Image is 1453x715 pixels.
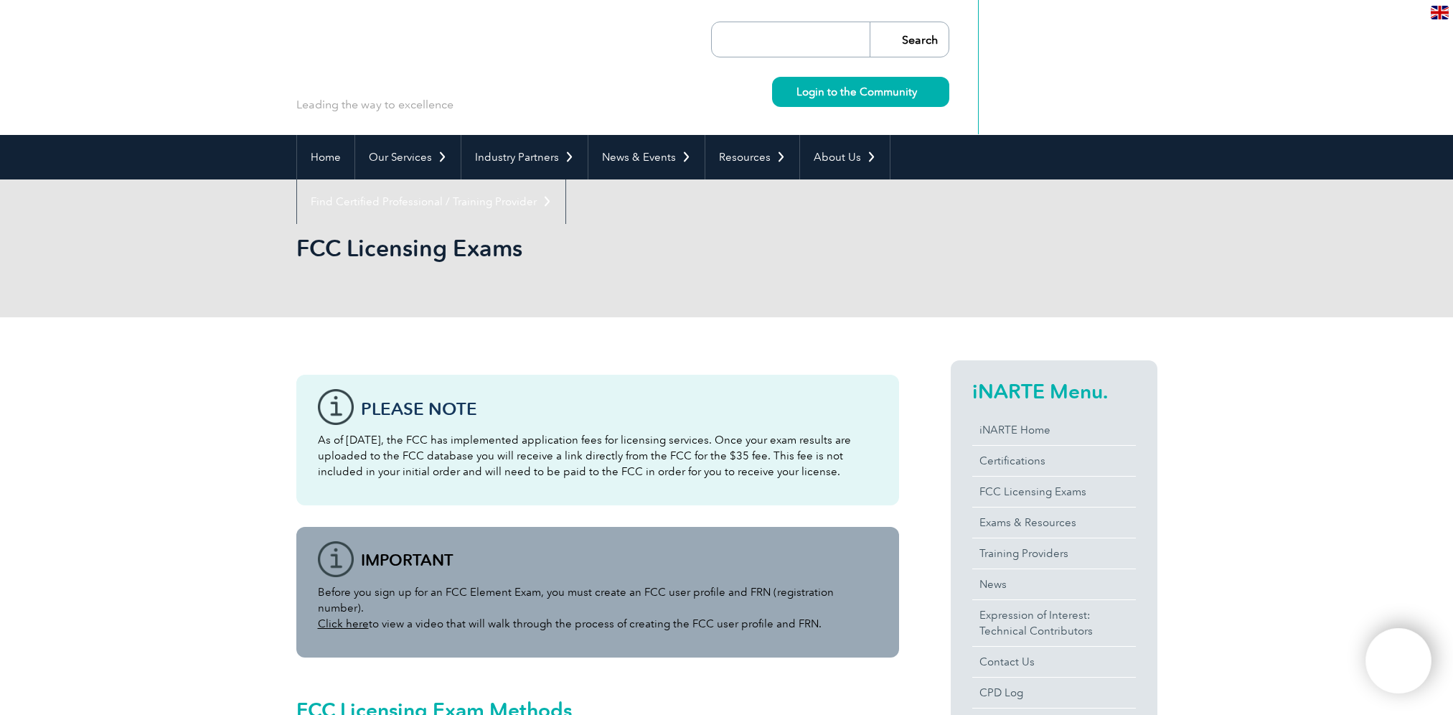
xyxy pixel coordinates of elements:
p: As of [DATE], the FCC has implemented application fees for licensing services. Once your exam res... [318,432,878,480]
a: Exams & Resources [972,508,1136,538]
a: News & Events [588,135,705,179]
h2: iNARTE Menu. [972,380,1136,403]
h3: Please note [361,400,878,418]
a: Login to the Community [772,77,949,107]
a: Find Certified Professional / Training Provider [297,179,565,224]
img: en [1431,6,1449,19]
a: CPD Log [972,678,1136,708]
a: News [972,569,1136,599]
a: Resources [705,135,799,179]
input: Search [870,22,949,57]
a: Certifications [972,446,1136,476]
a: Training Providers [972,538,1136,569]
a: Contact Us [972,647,1136,677]
a: Home [297,135,354,179]
a: FCC Licensing Exams [972,477,1136,507]
a: Click here [318,617,369,630]
a: Expression of Interest:Technical Contributors [972,600,1136,646]
p: Before you sign up for an FCC Element Exam, you must create an FCC user profile and FRN (registra... [318,584,878,632]
img: svg+xml;nitro-empty-id=MTEzMzoxMTY=-1;base64,PHN2ZyB2aWV3Qm94PSIwIDAgNDAwIDQwMCIgd2lkdGg9IjQwMCIg... [1381,643,1416,679]
p: Leading the way to excellence [296,97,453,113]
a: Industry Partners [461,135,588,179]
h2: FCC Licensing Exams [296,237,899,260]
a: iNARTE Home [972,415,1136,445]
img: svg+xml;nitro-empty-id=MzU4OjIyMw==-1;base64,PHN2ZyB2aWV3Qm94PSIwIDAgMTEgMTEiIHdpZHRoPSIxMSIgaGVp... [917,88,925,95]
a: Our Services [355,135,461,179]
a: About Us [800,135,890,179]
